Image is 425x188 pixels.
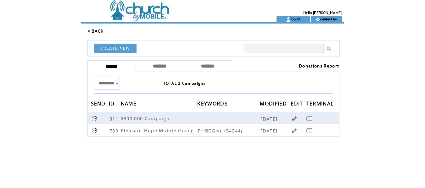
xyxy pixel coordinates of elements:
[121,99,138,110] span: NAME
[94,44,137,53] a: CREATE NEW
[260,99,288,110] span: MODIFIED
[303,11,342,15] span: Hello [PERSON_NAME]
[306,99,335,110] span: TERMINAL
[197,101,229,105] a: KEYWORDS
[299,63,339,69] a: Donations Report
[121,115,171,121] span: $300,000 Campaign
[260,115,279,122] span: [DATE]
[320,17,337,21] a: contact us
[260,127,279,134] span: [DATE]
[163,81,206,86] span: TOTAL 2 Campaigns
[109,99,116,110] span: ID
[316,17,320,22] img: contact_us_icon.gif
[291,17,300,21] a: logout
[91,99,107,110] span: SEND
[87,28,104,34] a: < BACK
[260,101,288,105] a: MODIFIED
[197,99,229,110] span: KEYWORDS
[109,127,120,134] span: 783
[291,99,305,110] span: EDIT
[109,115,120,122] span: 811
[121,101,138,105] a: NAME
[121,127,196,133] span: Pleasant Hope Mobile Giving
[286,17,291,22] img: account_icon.gif
[198,127,259,134] span: PHBCGive (54244)
[109,101,116,105] a: ID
